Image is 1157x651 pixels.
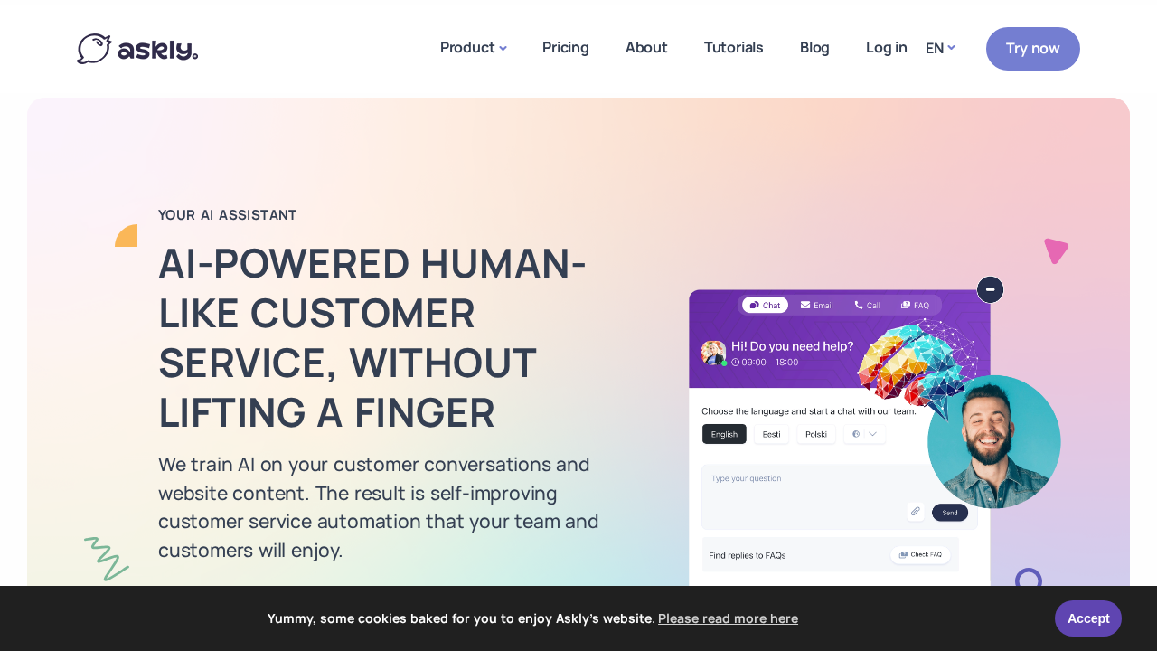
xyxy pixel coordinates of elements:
a: learn more about cookies [655,605,801,632]
a: Blog [782,5,848,90]
img: Ai chatbot and multilingual support [673,276,1076,609]
img: Askly [77,33,198,64]
p: We train AI on your customer conversations and website content. The result is self-improving cust... [158,450,646,564]
h2: AI-powered human-like customer service, without lifting a finger [158,238,646,437]
a: Product [422,5,524,93]
a: EN [926,35,954,61]
a: Log in [848,5,926,90]
h2: YOUR AI ASSISTANT [158,206,646,224]
a: Accept [1055,600,1122,637]
a: Pricing [524,5,607,90]
span: Yummy, some cookies baked for you to enjoy Askly's website. [26,605,1043,632]
a: Try now [986,27,1080,70]
a: About [607,5,686,90]
a: Tutorials [686,5,782,90]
